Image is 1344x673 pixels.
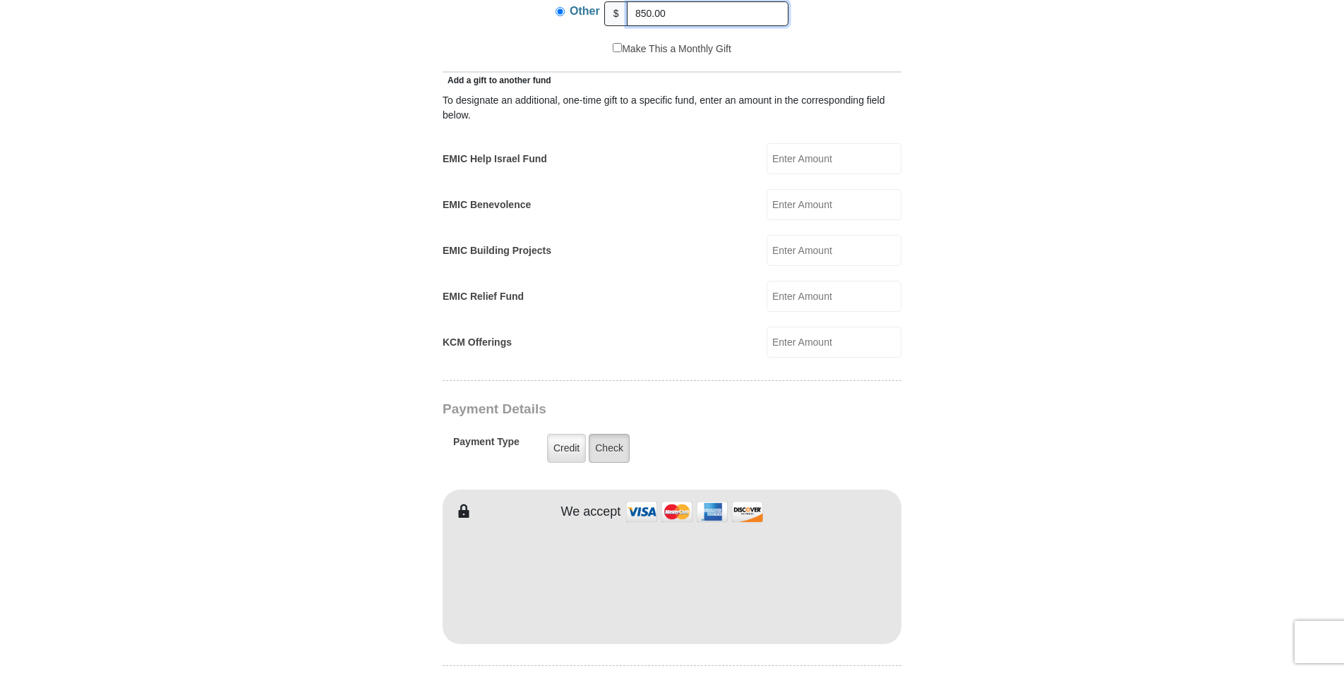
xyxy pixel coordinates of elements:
label: KCM Offerings [443,335,512,350]
label: Check [589,434,630,463]
input: Enter Amount [767,143,901,174]
label: Make This a Monthly Gift [613,42,731,56]
label: EMIC Relief Fund [443,289,524,304]
input: Enter Amount [767,327,901,358]
label: EMIC Benevolence [443,198,531,212]
h5: Payment Type [453,436,520,455]
div: To designate an additional, one-time gift to a specific fund, enter an amount in the correspondin... [443,93,901,123]
h4: We accept [561,504,621,520]
input: Enter Amount [767,189,901,220]
label: EMIC Building Projects [443,243,551,258]
span: Add a gift to another fund [443,75,551,85]
img: credit cards accepted [624,497,765,527]
span: $ [604,1,628,26]
span: Other [570,5,600,17]
input: Other Amount [627,1,788,26]
input: Enter Amount [767,281,901,312]
input: Make This a Monthly Gift [613,43,622,52]
h3: Payment Details [443,401,803,418]
label: Credit [547,434,586,463]
input: Enter Amount [767,235,901,266]
label: EMIC Help Israel Fund [443,152,547,166]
